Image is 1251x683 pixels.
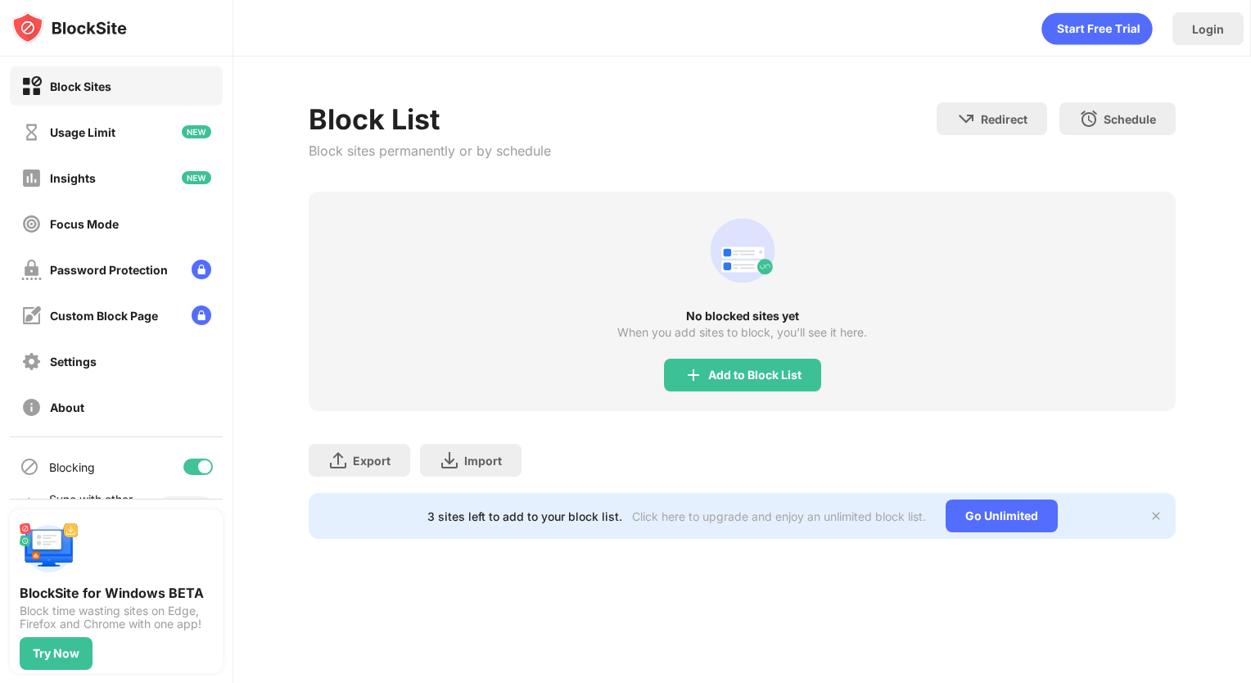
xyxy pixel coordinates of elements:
[21,351,42,372] img: settings-off.svg
[33,647,79,660] div: Try Now
[1192,22,1224,36] div: Login
[1149,509,1163,522] img: x-button.svg
[946,500,1058,532] div: Go Unlimited
[50,217,119,231] div: Focus Mode
[353,454,391,468] div: Export
[1041,12,1153,45] div: animation
[632,509,926,523] div: Click here to upgrade and enjoy an unlimited block list.
[617,326,867,339] div: When you add sites to block, you’ll see it here.
[192,305,211,325] img: lock-menu.svg
[50,400,84,414] div: About
[21,214,42,234] img: focus-off.svg
[309,102,551,136] div: Block List
[192,260,211,279] img: lock-menu.svg
[50,171,96,185] div: Insights
[49,492,133,520] div: Sync with other devices
[981,112,1027,126] div: Redirect
[464,454,502,468] div: Import
[182,125,211,138] img: new-icon.svg
[50,125,115,139] div: Usage Limit
[50,309,158,323] div: Custom Block Page
[708,369,802,382] div: Add to Block List
[21,122,42,142] img: time-usage-off.svg
[20,457,39,477] img: blocking-icon.svg
[21,397,42,418] img: about-off.svg
[50,355,97,369] div: Settings
[50,79,111,93] div: Block Sites
[50,263,168,277] div: Password Protection
[20,585,213,601] div: BlockSite for Windows BETA
[703,211,782,290] div: animation
[309,310,1176,323] div: No blocked sites yet
[21,168,42,188] img: insights-off.svg
[11,11,127,44] img: logo-blocksite.svg
[427,509,622,523] div: 3 sites left to add to your block list.
[21,76,42,97] img: block-on.svg
[49,460,95,474] div: Blocking
[1104,112,1156,126] div: Schedule
[21,260,42,280] img: password-protection-off.svg
[20,496,39,516] img: sync-icon.svg
[182,171,211,184] img: new-icon.svg
[20,604,213,631] div: Block time wasting sites on Edge, Firefox and Chrome with one app!
[20,519,79,578] img: push-desktop.svg
[21,305,42,326] img: customize-block-page-off.svg
[309,142,551,159] div: Block sites permanently or by schedule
